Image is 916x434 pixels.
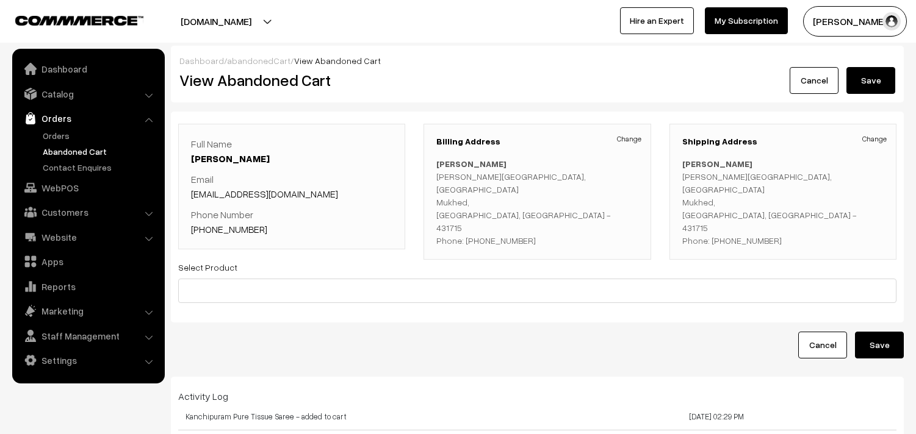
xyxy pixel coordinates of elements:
b: [PERSON_NAME] [436,158,507,169]
button: [PERSON_NAME] [803,6,907,37]
a: COMMMERCE [15,12,122,27]
a: Apps [15,251,160,272]
a: [EMAIL_ADDRESS][DOMAIN_NAME] [191,188,338,200]
a: Change [617,133,641,144]
p: [PERSON_NAME][GEOGRAPHIC_DATA], [GEOGRAPHIC_DATA] Mukhed, [GEOGRAPHIC_DATA], [GEOGRAPHIC_DATA] - ... [436,157,638,247]
p: Email [191,172,392,201]
label: Select Product [178,261,237,274]
a: Orders [40,129,160,142]
span: View Abandoned Cart [294,55,381,66]
a: Orders [15,107,160,129]
img: COMMMERCE [15,16,143,25]
a: Catalog [15,83,160,105]
a: Hire an Expert [620,7,694,34]
p: [PERSON_NAME][GEOGRAPHIC_DATA], [GEOGRAPHIC_DATA] Mukhed, [GEOGRAPHIC_DATA], [GEOGRAPHIC_DATA] - ... [682,157,884,247]
a: Dashboard [179,55,224,66]
div: Activity Log [178,389,896,404]
td: Kanchipuram Pure Tissue Saree - added to cart [178,404,538,430]
a: Contact Enquires [40,161,160,174]
a: Settings [15,349,160,371]
button: [DOMAIN_NAME] [138,6,294,37]
p: Phone Number [191,207,392,237]
a: Customers [15,201,160,223]
a: Marketing [15,300,160,322]
a: Staff Management [15,325,160,347]
h3: Billing Address [436,137,638,147]
p: Full Name [191,137,392,166]
div: / / [179,54,895,67]
a: WebPOS [15,177,160,199]
a: My Subscription [705,7,788,34]
a: Cancel [790,67,838,94]
a: Cancel [798,332,847,358]
a: Website [15,226,160,248]
a: Abandoned Cart [40,145,160,158]
a: [PHONE_NUMBER] [191,223,267,235]
button: Save [846,67,895,94]
button: Save [855,332,904,358]
a: Reports [15,276,160,297]
a: abandonedCart [227,55,290,66]
img: user [882,12,901,30]
h2: View Abandoned Cart [179,71,528,90]
td: [DATE] 02:29 PM [538,404,897,430]
h3: Shipping Address [682,137,884,147]
a: Change [862,133,887,144]
b: [PERSON_NAME] [682,158,752,169]
a: [PERSON_NAME] [191,152,270,165]
a: Dashboard [15,58,160,80]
